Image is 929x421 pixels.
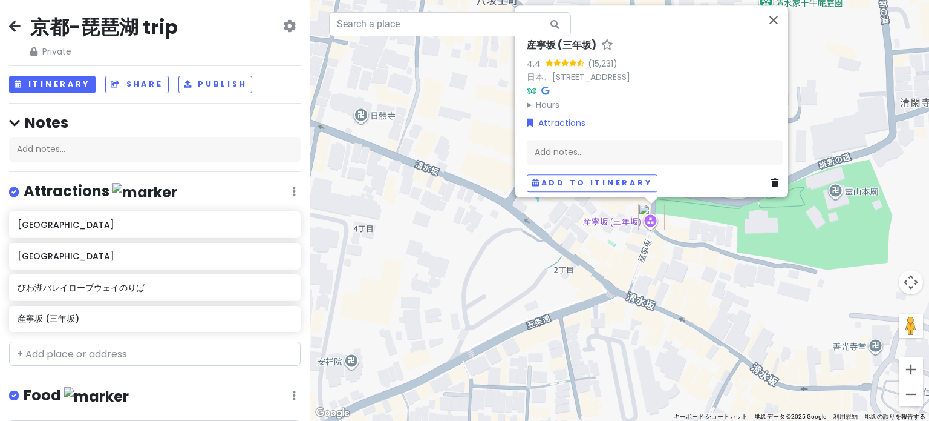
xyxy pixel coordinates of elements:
a: Attractions [527,116,585,130]
span: Private [30,45,178,58]
button: Publish [178,76,253,93]
h4: Food [24,386,129,406]
h6: [GEOGRAPHIC_DATA] [18,219,292,230]
img: marker [112,183,177,202]
summary: Hours [527,98,783,111]
img: Google [313,405,353,421]
a: 利用規約（新しいタブで開きます） [833,413,858,420]
h6: 産寧坂 (三年坂) [18,313,292,324]
input: + Add place or address [9,342,301,366]
a: Google マップでこの地域を開きます（新しいウィンドウが開きます） [313,405,353,421]
div: 産寧坂 (三年坂) [638,204,665,230]
input: Search a place [329,12,571,36]
a: Star place [601,39,613,52]
h6: 産寧坂 (三年坂) [527,39,596,52]
button: Itinerary [9,76,96,93]
h4: Attractions [24,182,177,202]
div: Add notes... [9,137,301,162]
button: キーボード ショートカット [674,413,748,421]
button: 地図上にペグマンをドロップして、ストリートビューを開きます [899,314,923,338]
button: ズームイン [899,357,923,382]
button: 地図のカメラ コントロール [899,270,923,294]
a: Delete place [771,176,783,190]
a: 地図の誤りを報告する [865,413,925,420]
a: 日本、[STREET_ADDRESS] [527,71,630,83]
div: (15,231) [588,57,618,70]
div: 4.4 [527,57,546,70]
button: Share [105,76,168,93]
h2: 京都-琵琶湖 trip [30,15,178,40]
h4: Notes [9,113,301,132]
img: marker [64,387,129,406]
button: ズームアウト [899,382,923,406]
button: 閉じる [759,5,788,35]
i: Tripadvisor [527,87,536,95]
button: Add to itinerary [527,174,657,192]
div: Add notes... [527,139,783,165]
h6: [GEOGRAPHIC_DATA] [18,251,292,262]
i: Google Maps [541,87,549,95]
h6: びわ湖バレイロープウェイのりば [18,282,292,293]
span: 地図データ ©2025 Google [755,413,826,420]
